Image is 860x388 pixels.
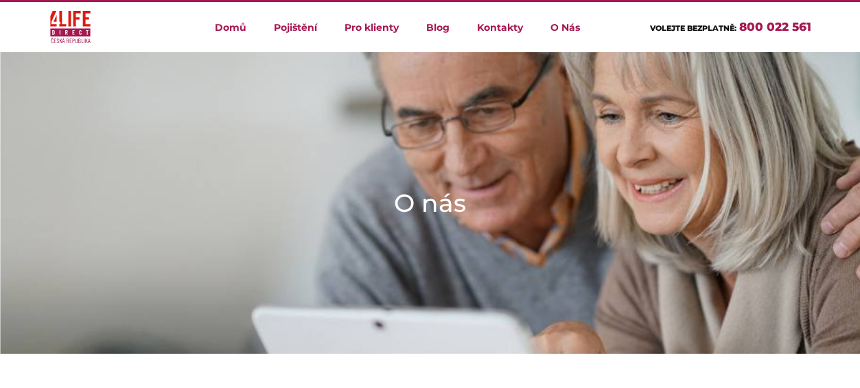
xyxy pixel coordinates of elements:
img: 4Life Direct Česká republika logo [50,8,91,47]
span: VOLEJTE BEZPLATNĚ: [650,23,736,33]
a: Kontakty [463,2,537,52]
a: 800 022 561 [739,20,811,34]
h1: O nás [394,186,466,220]
a: Domů [201,2,260,52]
a: Blog [412,2,463,52]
